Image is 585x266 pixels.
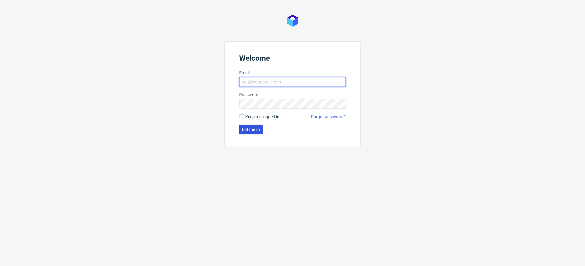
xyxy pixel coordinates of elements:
a: Forgot password? [311,114,346,120]
input: you@youremail.com [239,77,346,87]
button: Let me in [239,125,263,134]
label: Email [239,70,346,76]
span: Keep me logged in [245,114,279,120]
header: Welcome [239,54,346,65]
span: Let me in [242,127,260,132]
label: Password [239,92,346,98]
